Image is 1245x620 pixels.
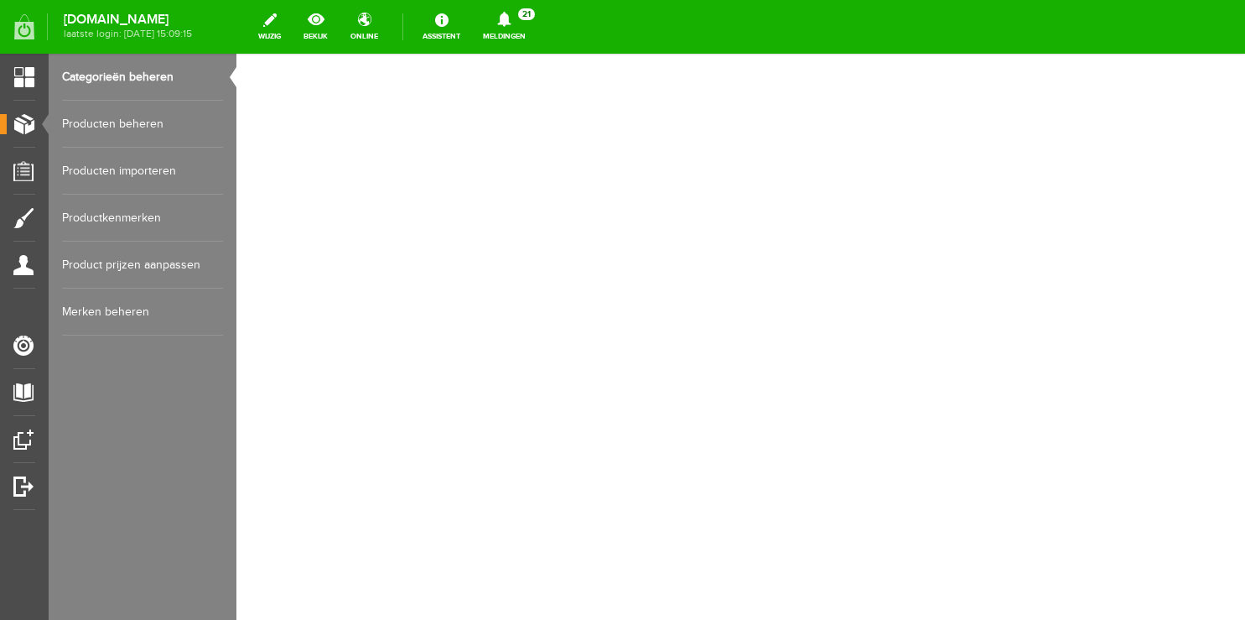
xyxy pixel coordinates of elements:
a: Categorieën beheren [62,54,223,101]
a: Merken beheren [62,289,223,336]
a: Productkenmerken [62,195,223,242]
a: bekijk [293,8,338,45]
span: laatste login: [DATE] 15:09:15 [64,29,192,39]
a: Producten importeren [62,148,223,195]
a: Meldingen21 [473,8,536,45]
a: wijzig [248,8,291,45]
a: Product prijzen aanpassen [62,242,223,289]
a: Producten beheren [62,101,223,148]
span: 21 [518,8,535,20]
a: online [340,8,388,45]
strong: [DOMAIN_NAME] [64,15,192,24]
a: Assistent [412,8,470,45]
